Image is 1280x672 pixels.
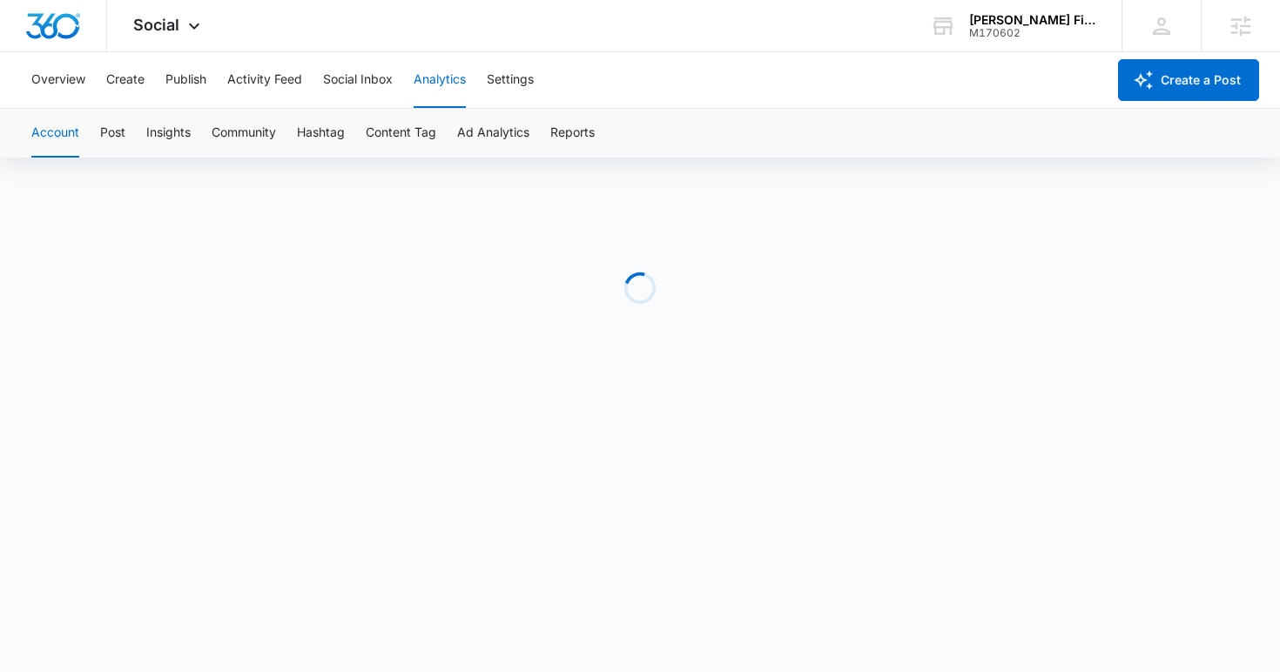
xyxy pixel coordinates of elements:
button: Create [106,52,145,108]
button: Hashtag [297,109,345,158]
button: Ad Analytics [457,109,529,158]
button: Create a Post [1118,59,1259,101]
span: Social [133,16,179,34]
button: Post [100,109,125,158]
button: Insights [146,109,191,158]
button: Reports [550,109,595,158]
button: Account [31,109,79,158]
button: Community [212,109,276,158]
div: account name [969,13,1096,27]
button: Overview [31,52,85,108]
div: account id [969,27,1096,39]
button: Publish [165,52,206,108]
button: Analytics [414,52,466,108]
button: Settings [487,52,534,108]
button: Activity Feed [227,52,302,108]
button: Content Tag [366,109,436,158]
button: Social Inbox [323,52,393,108]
